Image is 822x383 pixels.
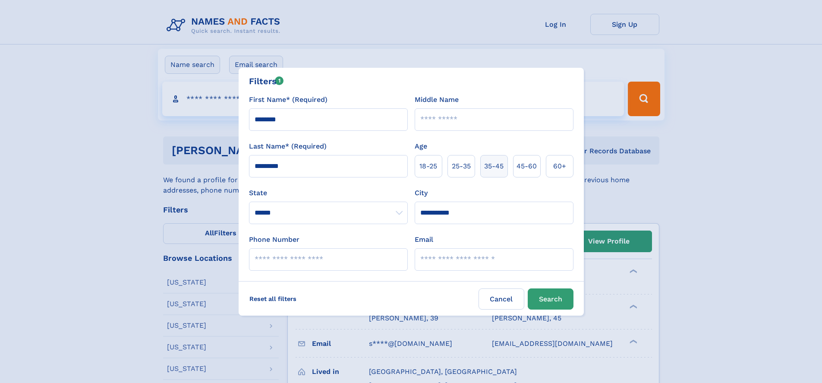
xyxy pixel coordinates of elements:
span: 60+ [553,161,566,171]
label: Email [415,234,433,245]
div: Filters [249,75,284,88]
label: Last Name* (Required) [249,141,327,152]
label: Cancel [479,288,524,310]
label: City [415,188,428,198]
label: Middle Name [415,95,459,105]
label: Phone Number [249,234,299,245]
span: 45‑60 [517,161,537,171]
label: First Name* (Required) [249,95,328,105]
span: 35‑45 [484,161,504,171]
span: 18‑25 [419,161,437,171]
span: 25‑35 [452,161,471,171]
label: State [249,188,408,198]
label: Age [415,141,427,152]
label: Reset all filters [244,288,302,309]
button: Search [528,288,573,310]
